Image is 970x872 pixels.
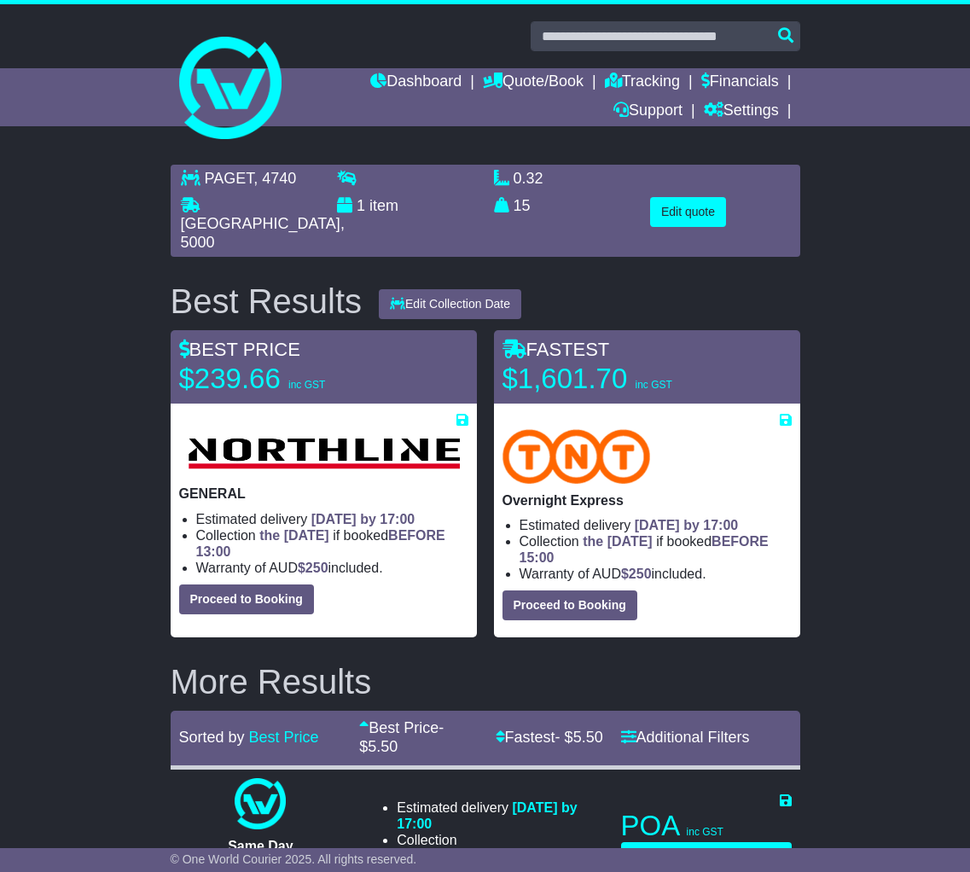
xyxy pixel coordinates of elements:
span: inc GST [687,826,723,838]
span: 250 [629,567,652,581]
a: Tracking [605,68,680,97]
span: 15 [514,197,531,214]
a: Fastest- $5.50 [496,729,603,746]
li: Estimated delivery [520,517,792,533]
li: Warranty of AUD included. [196,560,468,576]
button: Edit Collection Date [379,289,521,319]
a: Financials [701,68,779,97]
span: $ [298,561,328,575]
a: Best Price [249,729,319,746]
span: 15:00 [520,550,555,565]
span: 0.32 [514,170,543,187]
span: $ [621,567,652,581]
a: Dashboard [370,68,462,97]
span: - $ [555,729,603,746]
p: POA [621,809,792,843]
li: Warranty of AUD included. [520,566,792,582]
span: inc GST [288,379,325,391]
span: PAGET [205,170,254,187]
span: FASTEST [502,339,610,360]
button: Proceed to Booking [502,590,637,620]
p: GENERAL [179,485,468,502]
img: Northline Distribution: GENERAL [179,429,468,478]
li: Estimated delivery [196,511,468,527]
span: 13:00 [196,544,231,559]
img: TNT Domestic: Overnight Express [502,429,651,484]
span: 250 [305,561,328,575]
span: inc GST [635,379,671,391]
span: [GEOGRAPHIC_DATA] [181,215,340,232]
span: 1 [357,197,365,214]
p: $1,601.70 [502,362,716,396]
li: Estimated delivery [397,799,600,832]
a: Support [613,97,682,126]
span: [DATE] by 17:00 [635,518,739,532]
span: BEST PRICE [179,339,300,360]
h2: More Results [171,663,800,701]
img: One World Courier: Same Day Nationwide(quotes take 0.5-1 hour) [235,778,286,829]
span: © One World Courier 2025. All rights reserved. [171,852,417,866]
span: 5.50 [368,738,398,755]
span: the [DATE] [259,528,328,543]
a: Settings [704,97,779,126]
li: Collection [397,832,600,848]
span: BEFORE [388,528,445,543]
li: Collection [520,533,792,566]
button: Proceed to Booking [621,842,792,872]
a: Additional Filters [621,729,750,746]
span: [DATE] by 17:00 [311,512,415,526]
span: - $ [359,719,444,755]
span: if booked [520,534,769,565]
button: Proceed to Booking [179,584,314,614]
p: $239.66 [179,362,392,396]
div: Best Results [162,282,371,320]
span: item [369,197,398,214]
span: [DATE] by 17:00 [397,800,577,831]
span: the [DATE] [583,534,652,549]
span: , 4740 [253,170,296,187]
button: Edit quote [650,197,726,227]
span: if booked [196,528,445,559]
p: Overnight Express [502,492,792,509]
a: Quote/Book [483,68,584,97]
a: Best Price- $5.50 [359,719,444,755]
span: Sorted by [179,729,245,746]
span: BEFORE [712,534,769,549]
span: 5.50 [573,729,603,746]
span: , 5000 [181,215,345,251]
li: Collection [196,527,468,560]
